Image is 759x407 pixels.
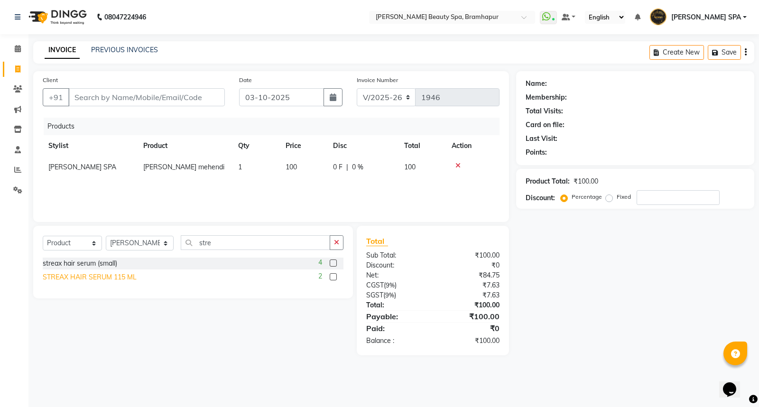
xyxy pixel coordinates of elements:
div: ₹0 [433,323,507,334]
button: +91 [43,88,69,106]
div: ₹100.00 [574,176,598,186]
label: Invoice Number [357,76,398,84]
span: 1 [238,163,242,171]
th: Product [138,135,232,157]
b: 08047224946 [104,4,146,30]
div: Product Total: [526,176,570,186]
button: Save [708,45,741,60]
div: ( ) [359,290,433,300]
a: INVOICE [45,42,80,59]
input: Search by Name/Mobile/Email/Code [68,88,225,106]
div: Products [44,118,507,135]
span: [PERSON_NAME] mehendi [143,163,224,171]
span: Total [366,236,388,246]
span: [PERSON_NAME] SPA [671,12,741,22]
div: ₹0 [433,260,507,270]
div: Paid: [359,323,433,334]
span: 9% [385,291,394,299]
span: SGST [366,291,383,299]
div: ₹100.00 [433,311,507,322]
span: 100 [404,163,416,171]
input: Search or Scan [181,235,330,250]
span: 0 F [333,162,342,172]
span: | [346,162,348,172]
button: Create New [649,45,704,60]
iframe: chat widget [719,369,750,398]
div: Sub Total: [359,250,433,260]
div: Balance : [359,336,433,346]
div: Name: [526,79,547,89]
div: ₹100.00 [433,336,507,346]
div: ₹100.00 [433,250,507,260]
label: Fixed [617,193,631,201]
div: Total Visits: [526,106,563,116]
div: ₹84.75 [433,270,507,280]
div: Net: [359,270,433,280]
div: Points: [526,148,547,157]
img: ANANYA SPA [650,9,666,25]
img: logo [24,4,89,30]
div: Last Visit: [526,134,557,144]
th: Disc [327,135,398,157]
span: 2 [318,271,322,281]
th: Total [398,135,446,157]
th: Qty [232,135,280,157]
div: Card on file: [526,120,565,130]
div: ₹7.63 [433,280,507,290]
div: ( ) [359,280,433,290]
div: ₹100.00 [433,300,507,310]
div: ₹7.63 [433,290,507,300]
label: Client [43,76,58,84]
span: CGST [366,281,384,289]
div: Total: [359,300,433,310]
span: 9% [386,281,395,289]
div: Membership: [526,92,567,102]
div: Payable: [359,311,433,322]
div: Discount: [526,193,555,203]
label: Percentage [572,193,602,201]
th: Action [446,135,500,157]
div: STREAX HAIR SERUM 115 ML [43,272,137,282]
span: 100 [286,163,297,171]
span: 4 [318,258,322,268]
span: [PERSON_NAME] SPA [48,163,116,171]
th: Price [280,135,327,157]
span: 0 % [352,162,363,172]
th: Stylist [43,135,138,157]
label: Date [239,76,252,84]
div: streax hair serum (small) [43,259,117,268]
a: PREVIOUS INVOICES [91,46,158,54]
div: Discount: [359,260,433,270]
